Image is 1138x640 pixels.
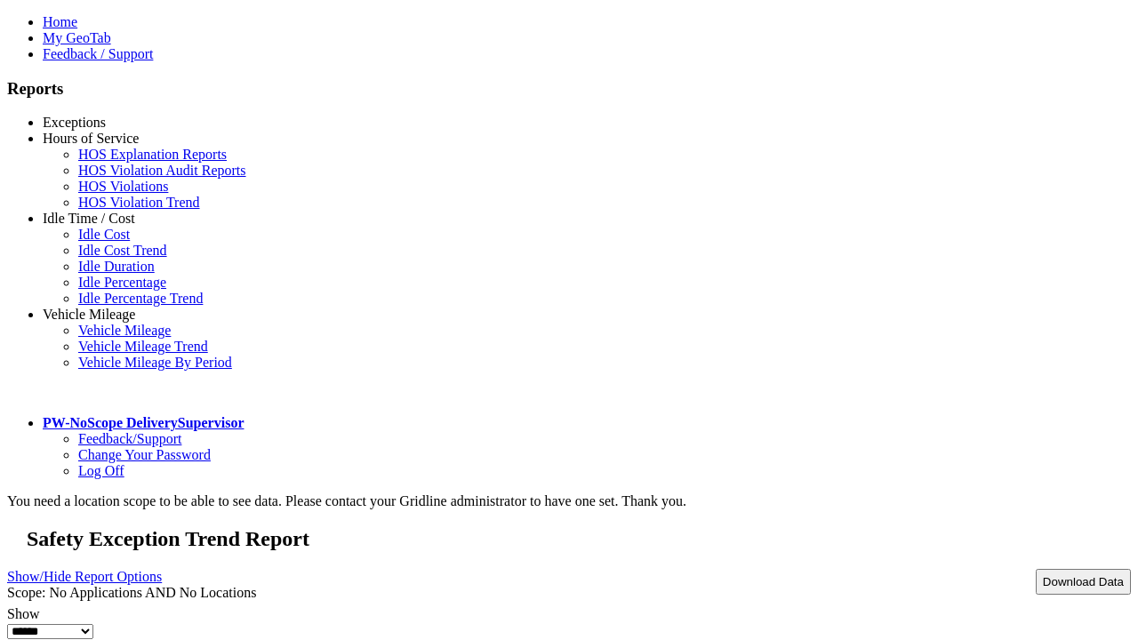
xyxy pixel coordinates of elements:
a: Idle Duration [78,259,155,274]
a: HOS Violation Trend [78,195,200,210]
span: Scope: No Applications AND No Locations [7,585,256,600]
a: Vehicle Mileage By Period [78,355,232,370]
a: Idle Time / Cost [43,211,135,226]
a: Change Your Password [78,447,211,462]
a: Idle Cost Trend [78,243,167,258]
a: Idle Percentage [78,275,166,290]
div: You need a location scope to be able to see data. Please contact your Gridline administrator to h... [7,493,1131,509]
a: HOS Violations [78,179,168,194]
a: Show/Hide Report Options [7,564,162,588]
a: HOS Violation Audit Reports [78,163,246,178]
a: Home [43,14,77,29]
a: PW-NoScope DeliverySupervisor [43,415,244,430]
a: Vehicle Mileage Trend [78,339,208,354]
a: Feedback/Support [78,431,181,446]
a: My GeoTab [43,30,111,45]
button: Download Data [1036,569,1131,595]
a: Idle Cost [78,227,130,242]
h3: Reports [7,79,1131,99]
a: Feedback / Support [43,46,153,61]
a: Exceptions [43,115,106,130]
a: Log Off [78,463,124,478]
a: Vehicle Mileage [43,307,135,322]
h2: Safety Exception Trend Report [27,527,1131,551]
a: Hours of Service [43,131,139,146]
a: HOS Explanation Reports [78,147,227,162]
a: Idle Percentage Trend [78,291,203,306]
label: Show [7,606,39,621]
a: Vehicle Mileage [78,323,171,338]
